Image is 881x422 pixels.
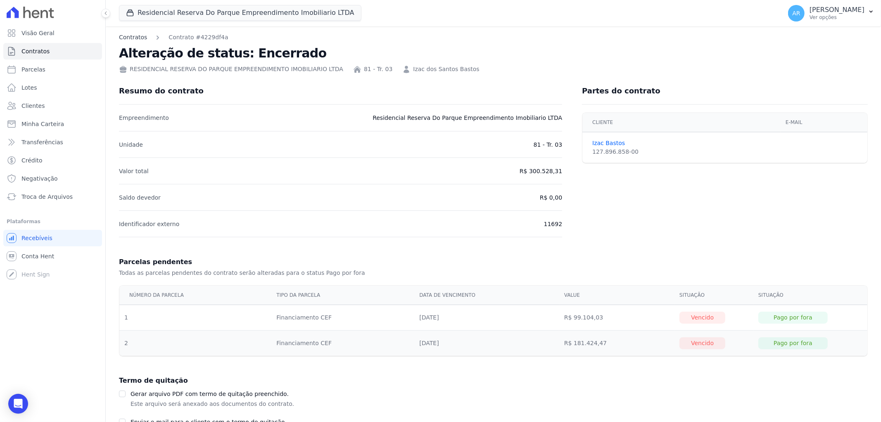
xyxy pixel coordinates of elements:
[592,148,776,156] div: 127.896.858-00
[559,305,674,331] td: R$ 99.104,03
[119,305,271,331] td: 1
[758,312,828,324] div: Pago por fora
[792,10,800,16] span: AR
[540,193,562,203] p: R$ 0,00
[271,305,414,331] td: Financiamento CEF
[8,394,28,414] div: Open Intercom Messenger
[3,79,102,96] a: Lotes
[21,65,45,74] span: Parcelas
[119,33,868,42] nav: Breadcrumb
[21,193,73,201] span: Troca de Arquivos
[21,120,64,128] span: Minha Carteira
[21,234,52,242] span: Recebíveis
[119,331,271,356] td: 2
[3,248,102,265] a: Conta Hent
[674,286,753,305] th: Situação
[119,65,343,74] div: RESIDENCIAL RESERVA DO PARQUE EMPREENDIMENTO IMOBILIARIO LTDA
[679,312,725,324] div: Vencido
[3,43,102,60] a: Contratos
[3,25,102,41] a: Visão Geral
[544,219,563,229] p: 11692
[21,102,45,110] span: Clientes
[7,217,99,226] div: Plataformas
[520,166,562,176] p: R$ 300.528,31
[21,83,37,92] span: Lotes
[373,113,562,123] p: Residencial Reserva Do Parque Empreendimento Imobiliario LTDA
[131,399,294,409] p: Este arquivo será anexado aos documentos do contrato.
[810,14,864,21] p: Ver opções
[781,113,867,132] th: E-mail
[3,230,102,246] a: Recebíveis
[3,152,102,169] a: Crédito
[119,257,868,267] h2: Parcelas pendentes
[753,286,867,305] th: Situação
[414,305,559,331] td: [DATE]
[679,337,725,349] div: Vencido
[810,6,864,14] p: [PERSON_NAME]
[119,286,271,305] th: Número da Parcela
[3,134,102,150] a: Transferências
[119,193,161,203] p: Saldo devedor
[271,286,414,305] th: Tipo da parcela
[3,188,102,205] a: Troca de Arquivos
[21,138,63,146] span: Transferências
[131,391,289,397] label: Gerar arquivo PDF com termo de quitação preenchido.
[271,331,414,356] td: Financiamento CEF
[119,140,143,150] p: Unidade
[413,65,479,74] a: Izac dos Santos Bastos
[119,269,365,277] div: Todas as parcelas pendentes do contrato serão alteradas para o status Pago por fora
[559,331,674,356] td: R$ 181.424,47
[21,47,50,55] span: Contratos
[582,86,660,96] h3: Partes do contrato
[3,98,102,114] a: Clientes
[559,286,674,305] th: Value
[3,116,102,132] a: Minha Carteira
[21,156,43,165] span: Crédito
[21,252,54,260] span: Conta Hent
[119,5,361,21] button: Residencial Reserva Do Parque Empreendimento Imobiliario LTDA
[414,331,559,356] td: [DATE]
[3,170,102,187] a: Negativação
[119,33,147,42] a: Contratos
[119,86,204,96] h3: Resumo do contrato
[364,65,392,74] a: 81 - Tr. 03
[119,376,868,386] h2: Termo de quitação
[582,113,781,132] th: Cliente
[592,139,776,148] a: Izac Bastos
[534,140,562,150] p: 81 - Tr. 03
[119,113,169,123] p: Empreendimento
[169,33,228,42] a: Contrato #4229df4a
[758,337,828,349] div: Pago por fora
[119,33,228,42] nav: Breadcrumb
[21,29,55,37] span: Visão Geral
[119,219,179,229] p: Identificador externo
[119,45,868,62] h2: Alteração de status: Encerrado
[414,286,559,305] th: Data de Vencimento
[119,166,149,176] p: Valor total
[781,2,881,25] button: AR [PERSON_NAME] Ver opções
[21,174,58,183] span: Negativação
[3,61,102,78] a: Parcelas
